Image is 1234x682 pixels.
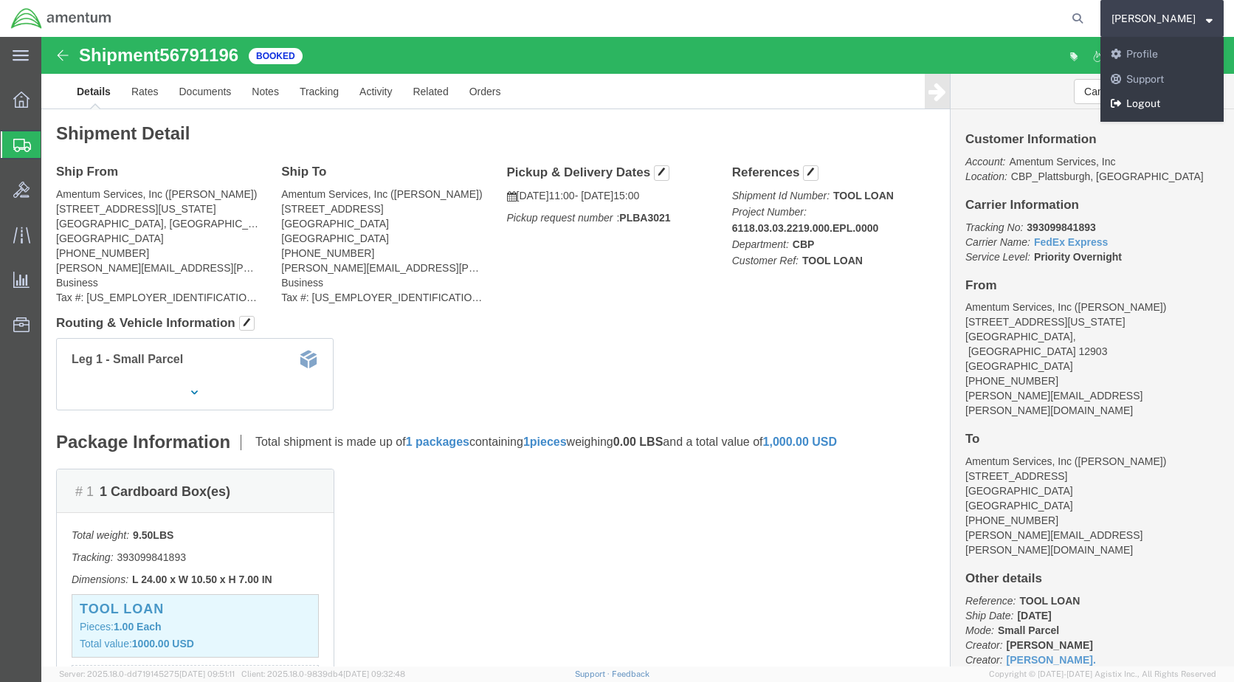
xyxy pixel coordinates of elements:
span: Nolan Babbie [1111,10,1196,27]
a: Support [575,669,612,678]
span: Server: 2025.18.0-dd719145275 [59,669,235,678]
span: [DATE] 09:51:11 [179,669,235,678]
a: Logout [1100,92,1224,117]
iframe: FS Legacy Container [41,37,1234,666]
span: [DATE] 09:32:48 [343,669,405,678]
img: logo [10,7,112,30]
a: Feedback [612,669,649,678]
a: Profile [1100,42,1224,67]
span: Copyright © [DATE]-[DATE] Agistix Inc., All Rights Reserved [989,668,1216,681]
button: [PERSON_NAME] [1111,10,1213,27]
span: Client: 2025.18.0-9839db4 [241,669,405,678]
a: Support [1100,67,1224,92]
